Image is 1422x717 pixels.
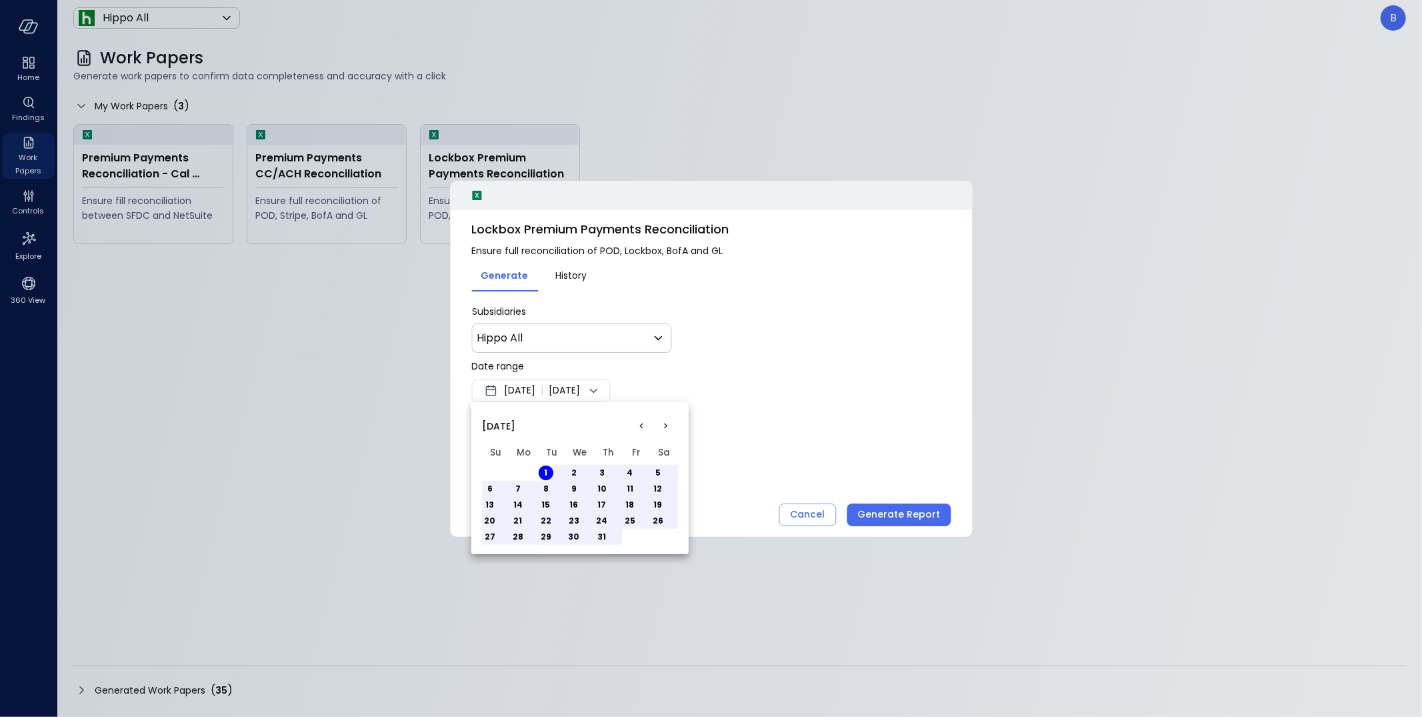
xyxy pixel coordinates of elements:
button: Go to the Previous Month [630,414,654,438]
button: Saturday, July 12th, 2025, selected [651,482,665,496]
button: Tuesday, July 1st, 2025, selected [539,466,553,480]
button: Tuesday, July 15th, 2025, selected [539,498,553,512]
button: Wednesday, July 16th, 2025, selected [567,498,581,512]
button: Monday, July 7th, 2025, selected [511,482,525,496]
button: Saturday, July 5th, 2025, selected [651,466,665,480]
th: Sunday [482,441,510,465]
th: Saturday [650,441,678,465]
button: Wednesday, July 23rd, 2025, selected [567,514,581,528]
button: Thursday, July 17th, 2025, selected [595,498,609,512]
table: July 2025 [482,441,678,545]
button: Wednesday, July 30th, 2025, selected [567,530,581,544]
th: Friday [622,441,650,465]
button: Tuesday, July 8th, 2025, selected [539,482,553,496]
button: Sunday, July 6th, 2025, selected [483,482,497,496]
button: Friday, July 25th, 2025, selected [623,514,637,528]
button: Tuesday, July 22nd, 2025, selected [539,514,553,528]
button: Tuesday, July 29th, 2025, selected [539,530,553,544]
button: Friday, July 11th, 2025, selected [623,482,637,496]
span: [DATE] [482,419,515,434]
button: Thursday, July 3rd, 2025, selected [595,466,609,480]
th: Thursday [594,441,622,465]
th: Tuesday [538,441,566,465]
button: Saturday, July 19th, 2025, selected [651,498,665,512]
th: Wednesday [566,441,594,465]
button: Wednesday, July 2nd, 2025, selected [567,466,581,480]
th: Monday [510,441,538,465]
button: Monday, July 28th, 2025, selected [511,530,525,544]
button: Thursday, July 10th, 2025, selected [595,482,609,496]
button: Friday, July 4th, 2025, selected [623,466,637,480]
button: Thursday, July 24th, 2025, selected [595,514,609,528]
button: Saturday, July 26th, 2025, selected [651,514,665,528]
button: Thursday, July 31st, 2025, selected [595,530,609,544]
button: Sunday, July 27th, 2025, selected [483,530,497,544]
button: Go to the Next Month [654,414,678,438]
button: Sunday, July 13th, 2025, selected [483,498,497,512]
button: Monday, July 14th, 2025, selected [511,498,525,512]
button: Sunday, July 20th, 2025, selected [483,514,497,528]
button: Wednesday, July 9th, 2025, selected [567,482,581,496]
button: Friday, July 18th, 2025, selected [623,498,637,512]
button: Monday, July 21st, 2025, selected [511,514,525,528]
